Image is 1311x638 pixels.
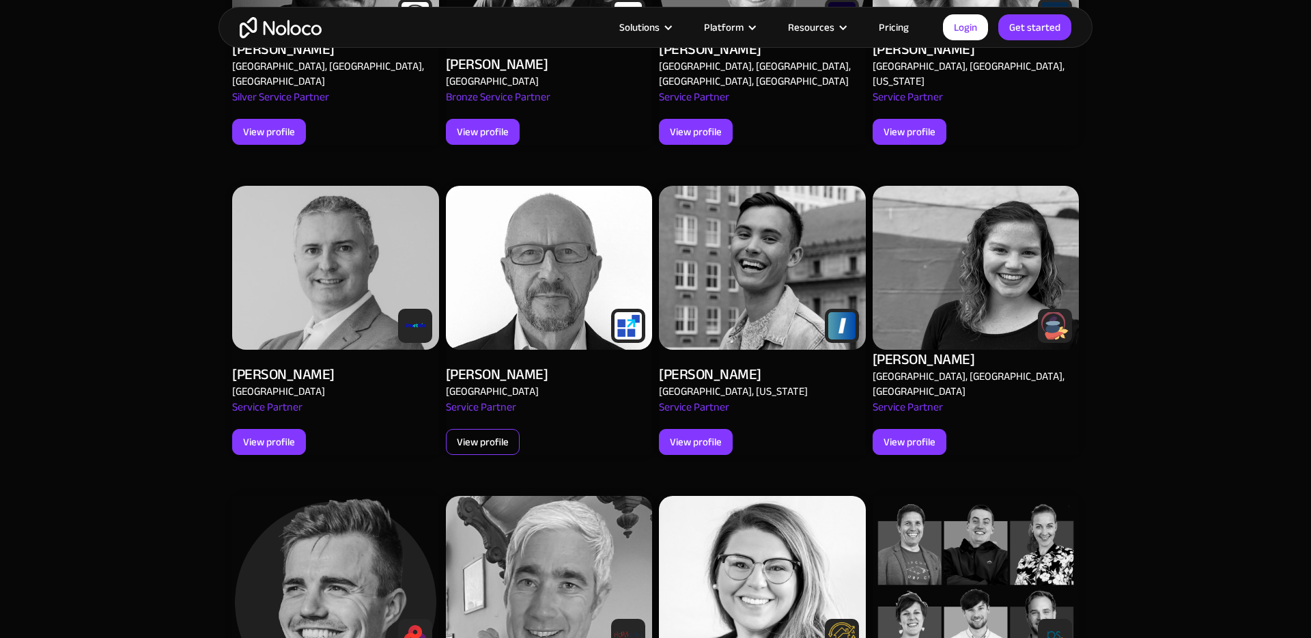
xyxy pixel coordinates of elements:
div: [PERSON_NAME] [446,55,548,74]
div: [GEOGRAPHIC_DATA], [GEOGRAPHIC_DATA], [US_STATE] [873,59,1073,89]
a: Pricing [862,18,926,36]
div: [PERSON_NAME] [446,365,548,384]
div: Service Partner [659,89,729,119]
div: [GEOGRAPHIC_DATA], [GEOGRAPHIC_DATA], [GEOGRAPHIC_DATA] [873,369,1073,399]
img: Alex Vyshnevskiy - Noloco app builder Expert [873,186,1080,350]
img: Alex Vyshnevskiy - Noloco app builder Expert [232,186,439,350]
div: View profile [243,433,295,451]
div: Platform [687,18,771,36]
div: View profile [457,433,509,451]
div: View profile [243,123,295,141]
img: Alex Vyshnevskiy - Noloco app builder Expert [659,186,866,350]
a: Alex Vyshnevskiy - Noloco app builder Expert[PERSON_NAME][GEOGRAPHIC_DATA], [US_STATE]Service Par... [659,169,866,472]
div: [PERSON_NAME] [232,365,335,384]
a: Alex Vyshnevskiy - Noloco app builder Expert[PERSON_NAME][GEOGRAPHIC_DATA]Service PartnerView pro... [232,169,439,472]
a: home [240,17,322,38]
div: [GEOGRAPHIC_DATA] [232,384,325,399]
div: Bronze Service Partner [446,89,550,119]
div: Silver Service Partner [232,89,329,119]
div: Resources [771,18,862,36]
a: Get started [998,14,1071,40]
div: View profile [670,433,722,451]
div: Solutions [602,18,687,36]
div: [GEOGRAPHIC_DATA], [US_STATE] [659,384,808,399]
div: Service Partner [873,89,943,119]
a: Alex Vyshnevskiy - Noloco app builder Expert[PERSON_NAME][GEOGRAPHIC_DATA]Service PartnerView pro... [446,169,653,472]
div: Service Partner [232,399,302,429]
div: View profile [884,433,935,451]
div: View profile [670,123,722,141]
div: Service Partner [873,399,943,429]
div: [GEOGRAPHIC_DATA], [GEOGRAPHIC_DATA], [GEOGRAPHIC_DATA] [232,59,432,89]
div: Service Partner [659,399,729,429]
div: Resources [788,18,834,36]
div: [GEOGRAPHIC_DATA] [446,74,539,89]
div: [GEOGRAPHIC_DATA], [GEOGRAPHIC_DATA], [GEOGRAPHIC_DATA], [GEOGRAPHIC_DATA] [659,59,859,89]
a: Login [943,14,988,40]
img: Alex Vyshnevskiy - Noloco app builder Expert [446,186,653,350]
div: Solutions [619,18,660,36]
div: Platform [704,18,744,36]
div: [PERSON_NAME] [873,350,975,369]
div: Service Partner [446,399,516,429]
a: Alex Vyshnevskiy - Noloco app builder Expert[PERSON_NAME][GEOGRAPHIC_DATA], [GEOGRAPHIC_DATA], [G... [873,169,1080,472]
div: [PERSON_NAME] [659,365,761,384]
div: [GEOGRAPHIC_DATA] [446,384,539,399]
div: View profile [457,123,509,141]
div: View profile [884,123,935,141]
